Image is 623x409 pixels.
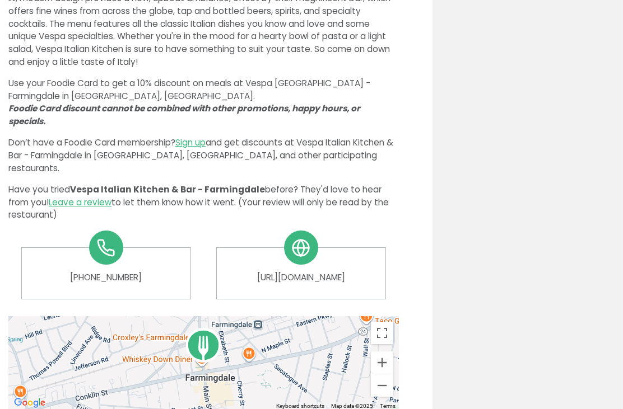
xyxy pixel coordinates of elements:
[30,271,182,284] a: [PHONE_NUMBER]
[371,351,393,374] button: Zoom in
[8,184,399,222] p: Have you tried before? They'd love to hear from you! to let them know how it went. (Your review w...
[331,403,373,409] span: Map data ©2025
[371,374,393,397] button: Zoom out
[225,271,376,284] a: [URL][DOMAIN_NAME]
[175,137,206,148] a: Sign up
[8,77,399,128] p: Use your Foodie Card to get a 10% discount on meals at Vespa [GEOGRAPHIC_DATA] - Farmingdale in [...
[70,184,265,195] span: Vespa Italian Kitchen & Bar - Farmingdale
[8,102,360,127] i: Foodie Card discount cannot be combined with other promotions, happy hours, or specials.
[371,322,393,344] button: Toggle fullscreen view
[49,196,111,208] a: Leave a review
[8,137,399,175] p: Don’t have a Foodie Card membership? and get discounts at Vespa Italian Kitchen & Bar - Farmingda...
[380,403,396,409] a: Terms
